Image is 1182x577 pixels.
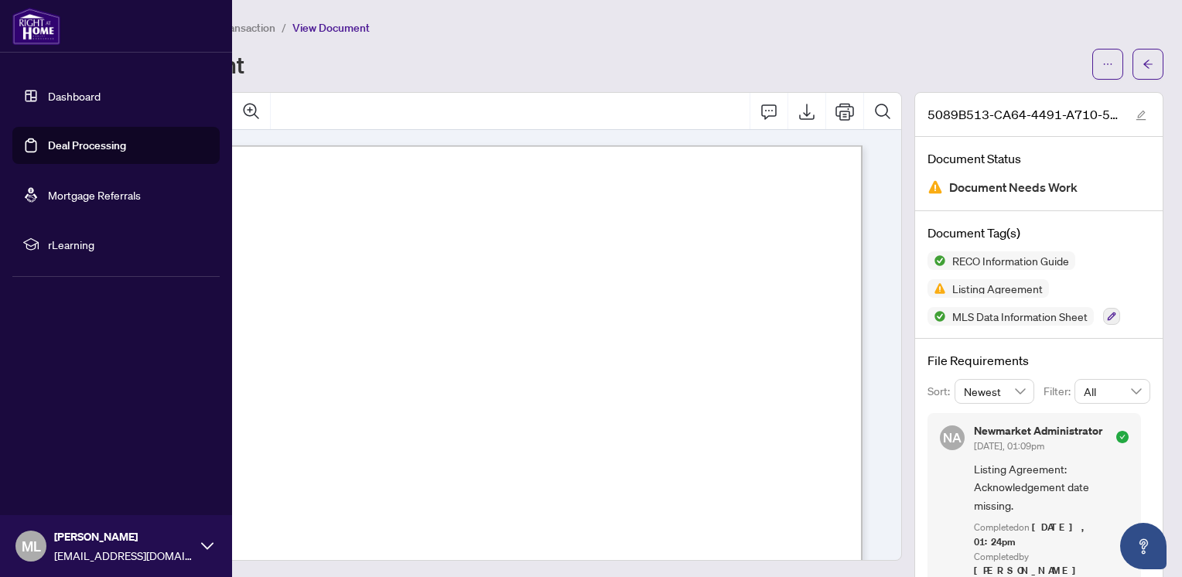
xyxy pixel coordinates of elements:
span: 5089B513-CA64-4491-A710-5E9A227ED254_20250609183225.pdf [927,105,1121,124]
span: ML [22,535,41,557]
li: / [282,19,286,36]
span: arrow-left [1143,59,1153,70]
h4: File Requirements [927,351,1150,370]
h4: Document Tag(s) [927,224,1150,242]
span: Document Needs Work [949,177,1078,198]
span: edit [1136,110,1146,121]
span: Listing Agreement: Acknowledgement date missing. [974,460,1129,514]
span: RECO Information Guide [946,255,1075,266]
a: Mortgage Referrals [48,188,141,202]
a: Dashboard [48,89,101,103]
h4: Document Status [927,149,1150,168]
img: Status Icon [927,251,946,270]
img: logo [12,8,60,45]
span: [EMAIL_ADDRESS][DOMAIN_NAME] [54,547,193,564]
a: Deal Processing [48,138,126,152]
span: rLearning [48,236,209,253]
span: NA [943,428,962,448]
span: [PERSON_NAME] [54,528,193,545]
span: MLS Data Information Sheet [946,311,1094,322]
img: Status Icon [927,307,946,326]
img: Document Status [927,179,943,195]
p: Sort: [927,383,955,400]
div: Completed on [974,521,1129,550]
h5: Newmarket Administrator [974,425,1102,436]
span: View Document [292,21,370,35]
span: Listing Agreement [946,283,1049,294]
p: Filter: [1044,383,1074,400]
span: [DATE], 01:24pm [974,521,1090,548]
span: View Transaction [193,21,275,35]
span: check-circle [1116,431,1129,443]
span: [DATE], 01:09pm [974,440,1044,452]
span: Newest [964,380,1026,403]
span: All [1084,380,1141,403]
button: Open asap [1120,523,1167,569]
span: [PERSON_NAME] [974,564,1085,577]
span: ellipsis [1102,59,1113,70]
img: Status Icon [927,279,946,298]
